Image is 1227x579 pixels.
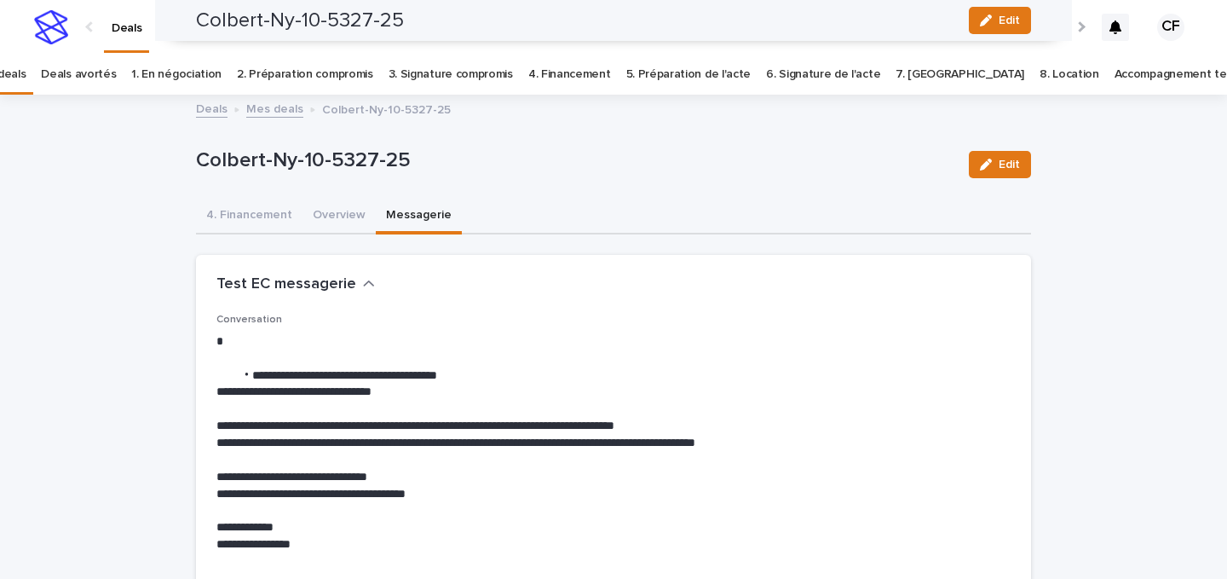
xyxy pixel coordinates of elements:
span: Conversation [216,315,282,325]
h2: Test EC messagerie [216,275,356,294]
img: stacker-logo-s-only.png [34,10,68,44]
a: 8. Location [1040,55,1099,95]
a: 1. En négociation [131,55,222,95]
a: 5. Préparation de l'acte [626,55,752,95]
a: 3. Signature compromis [389,55,513,95]
button: Messagerie [376,199,462,234]
button: 4. Financement [196,199,302,234]
a: 4. Financement [528,55,611,95]
button: Overview [302,199,376,234]
a: Mes deals [246,98,303,118]
button: Test EC messagerie [216,275,375,294]
a: 2. Préparation compromis [237,55,373,95]
div: CF [1157,14,1184,41]
p: Colbert-Ny-10-5327-25 [322,99,451,118]
a: Deals [196,98,228,118]
a: 7. [GEOGRAPHIC_DATA] [896,55,1024,95]
button: Edit [969,151,1031,178]
p: Colbert-Ny-10-5327-25 [196,148,955,173]
a: 6. Signature de l'acte [766,55,880,95]
a: Deals avortés [41,55,116,95]
span: Edit [999,159,1020,171]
